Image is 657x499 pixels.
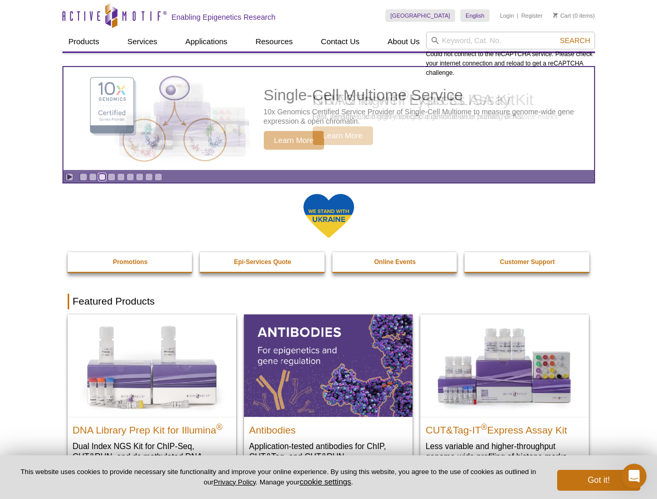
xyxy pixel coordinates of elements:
img: Your Cart [553,12,558,18]
h2: Featured Products [68,294,590,309]
a: Resources [249,32,299,51]
p: Dual Index NGS Kit for ChIP-Seq, CUT&RUN, and ds methylated DNA assays. [73,441,231,472]
span: Learn More [264,131,325,150]
a: English [460,9,489,22]
a: Go to slide 7 [136,173,144,181]
article: Single-Cell Multiome Service [63,67,594,170]
a: Services [121,32,164,51]
a: All Antibodies Antibodies Application-tested antibodies for ChIP, CUT&Tag, and CUT&RUN. [244,314,413,472]
strong: Epi-Services Quote [234,258,291,266]
h2: Single-Cell Multiome Service [264,87,589,103]
a: Go to slide 8 [145,173,153,181]
a: Go to slide 2 [89,173,97,181]
sup: ® [216,422,223,431]
strong: Customer Support [500,258,555,266]
h2: Enabling Epigenetics Research [172,12,276,22]
img: Single-Cell Multiome Service [80,71,236,166]
a: Privacy Policy [213,478,255,486]
a: [GEOGRAPHIC_DATA] [385,9,456,22]
a: Applications [179,32,234,51]
a: Epi-Services Quote [200,252,326,272]
a: Register [521,12,543,19]
sup: ® [481,422,487,431]
a: Login [500,12,514,19]
img: DNA Library Prep Kit for Illumina [68,314,236,416]
a: DNA Library Prep Kit for Illumina DNA Library Prep Kit for Illumina® Dual Index NGS Kit for ChIP-... [68,314,236,482]
a: Go to slide 6 [126,173,134,181]
a: Go to slide 3 [98,173,106,181]
li: (0 items) [553,9,595,22]
li: | [517,9,519,22]
h2: CUT&Tag-IT Express Assay Kit [426,420,584,436]
p: This website uses cookies to provide necessary site functionality and improve your online experie... [17,467,540,487]
a: CUT&Tag-IT® Express Assay Kit CUT&Tag-IT®Express Assay Kit Less variable and higher-throughput ge... [420,314,589,472]
a: Go to slide 5 [117,173,125,181]
a: About Us [381,32,426,51]
img: All Antibodies [244,314,413,416]
p: Less variable and higher-throughput genome-wide profiling of histone marks​. [426,441,584,462]
a: Online Events [332,252,458,272]
h2: Antibodies [249,420,407,436]
div: Could not connect to the reCAPTCHA service. Please check your internet connection and reload to g... [426,32,595,77]
button: cookie settings [300,477,351,486]
a: Go to slide 9 [154,173,162,181]
strong: Online Events [374,258,416,266]
span: Search [560,36,590,45]
a: Promotions [68,252,194,272]
a: Customer Support [465,252,590,272]
a: Toggle autoplay [66,173,73,181]
a: Products [62,32,106,51]
button: Search [557,36,593,45]
a: Go to slide 1 [80,173,87,181]
button: Got it! [557,470,640,491]
a: Contact Us [315,32,366,51]
iframe: Intercom live chat [622,464,647,489]
img: We Stand With Ukraine [303,193,355,239]
a: Single-Cell Multiome Service Single-Cell Multiome Service 10x Genomics Certified Service Provider... [63,67,594,170]
p: Application-tested antibodies for ChIP, CUT&Tag, and CUT&RUN. [249,441,407,462]
a: Go to slide 4 [108,173,115,181]
p: 10x Genomics Certified Service Provider of Single-Cell Multiome to measure genome-wide gene expre... [264,107,589,126]
img: CUT&Tag-IT® Express Assay Kit [420,314,589,416]
a: Cart [553,12,571,19]
h2: DNA Library Prep Kit for Illumina [73,420,231,436]
input: Keyword, Cat. No. [426,32,595,49]
strong: Promotions [113,258,148,266]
